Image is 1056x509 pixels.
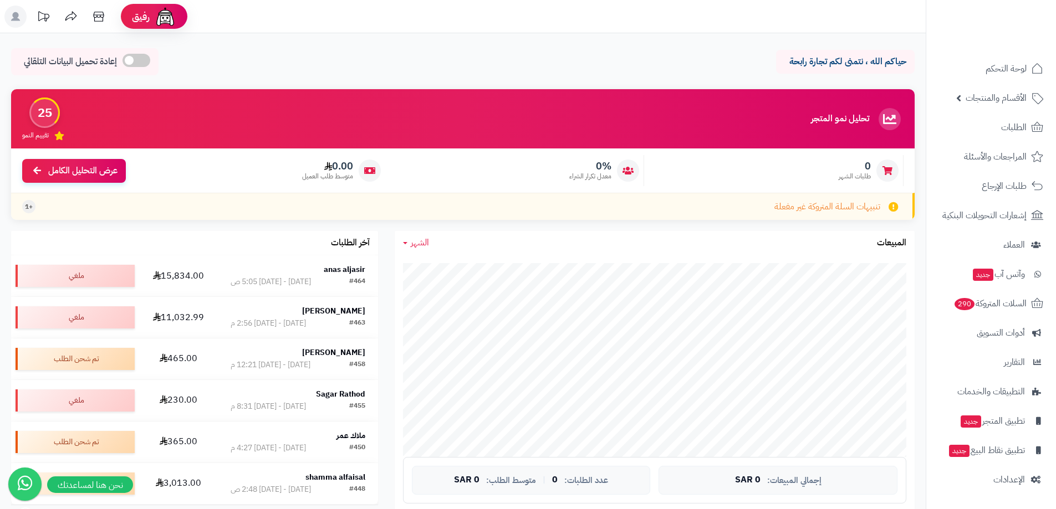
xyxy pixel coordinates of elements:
div: #463 [349,318,365,329]
span: أدوات التسويق [977,325,1025,341]
span: جديد [949,445,970,457]
span: 0 SAR [454,475,479,485]
h3: آخر الطلبات [331,238,370,248]
div: #458 [349,359,365,371]
span: المراجعات والأسئلة [964,149,1027,164]
span: 0 SAR [735,475,761,485]
div: [DATE] - [DATE] 8:31 م [231,401,306,412]
strong: shamma alfaisal [305,471,365,483]
a: المراجعات والأسئلة [933,143,1049,170]
p: حياكم الله ، نتمنى لكم تجارة رابحة [784,55,906,68]
span: طلبات الإرجاع [982,178,1027,194]
strong: anas aljasir [324,264,365,275]
span: معدل تكرار الشراء [569,172,611,181]
a: تطبيق المتجرجديد [933,408,1049,434]
a: التقارير [933,349,1049,376]
a: عرض التحليل الكامل [22,159,126,183]
span: تقييم النمو [22,131,49,140]
span: إشعارات التحويلات البنكية [942,208,1027,223]
a: طلبات الإرجاع [933,173,1049,199]
td: 11,032.99 [139,297,218,338]
strong: [PERSON_NAME] [302,305,365,317]
span: 0 [552,475,558,485]
div: #450 [349,443,365,454]
a: التطبيقات والخدمات [933,378,1049,405]
td: 15,834.00 [139,255,218,296]
div: #464 [349,276,365,287]
span: | [543,476,545,484]
span: السلات المتروكة [953,296,1027,311]
div: ملغي [16,389,135,412]
a: لوحة التحكم [933,55,1049,82]
span: 0.00 [302,160,353,172]
a: السلات المتروكة290 [933,290,1049,317]
strong: [PERSON_NAME] [302,347,365,358]
span: الأقسام والمنتجات [966,90,1027,106]
div: ملغي [16,306,135,328]
span: إجمالي المبيعات: [767,476,822,485]
a: العملاء [933,232,1049,258]
span: 0% [569,160,611,172]
div: [DATE] - [DATE] 2:56 م [231,318,306,329]
span: وآتس آب [972,266,1025,282]
a: تحديثات المنصة [29,6,57,30]
span: 290 [955,298,975,310]
span: لوحة التحكم [986,61,1027,76]
h3: تحليل نمو المتجر [811,114,869,124]
span: متوسط طلب العميل [302,172,353,181]
a: أدوات التسويق [933,320,1049,346]
div: #455 [349,401,365,412]
span: عدد الطلبات: [564,476,608,485]
span: الإعدادات [993,472,1025,487]
span: العملاء [1003,237,1025,253]
span: إعادة تحميل البيانات التلقائي [24,55,117,68]
span: رفيق [132,10,150,23]
a: الشهر [403,236,429,249]
span: طلبات الشهر [839,172,871,181]
div: #448 [349,484,365,495]
td: 465.00 [139,338,218,379]
span: 0 [839,160,871,172]
div: تم شحن الطلب [16,472,135,495]
span: التطبيقات والخدمات [957,384,1025,399]
a: إشعارات التحويلات البنكية [933,202,1049,229]
span: تنبيهات السلة المتروكة غير مفعلة [774,200,880,213]
div: [DATE] - [DATE] 4:27 م [231,443,306,454]
span: الشهر [411,236,429,249]
td: 3,013.00 [139,463,218,504]
td: 365.00 [139,421,218,462]
div: ملغي [16,265,135,287]
span: تطبيق المتجر [960,413,1025,429]
a: تطبيق نقاط البيعجديد [933,437,1049,464]
div: تم شحن الطلب [16,348,135,370]
span: جديد [961,415,981,428]
span: متوسط الطلب: [486,476,536,485]
div: [DATE] - [DATE] 5:05 ص [231,276,311,287]
a: الإعدادات [933,466,1049,493]
img: ai-face.png [154,6,176,28]
span: الطلبات [1001,120,1027,135]
span: +1 [25,202,33,212]
div: [DATE] - [DATE] 12:21 م [231,359,310,371]
strong: ملاك عمر [336,430,365,441]
strong: Sagar Rathod [316,388,365,400]
td: 230.00 [139,380,218,421]
div: تم شحن الطلب [16,431,135,453]
a: وآتس آبجديد [933,261,1049,287]
span: جديد [973,269,993,281]
div: [DATE] - [DATE] 2:48 ص [231,484,311,495]
span: تطبيق نقاط البيع [948,443,1025,458]
span: التقارير [1004,354,1025,370]
h3: المبيعات [877,238,906,248]
span: عرض التحليل الكامل [48,164,118,177]
a: الطلبات [933,114,1049,141]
